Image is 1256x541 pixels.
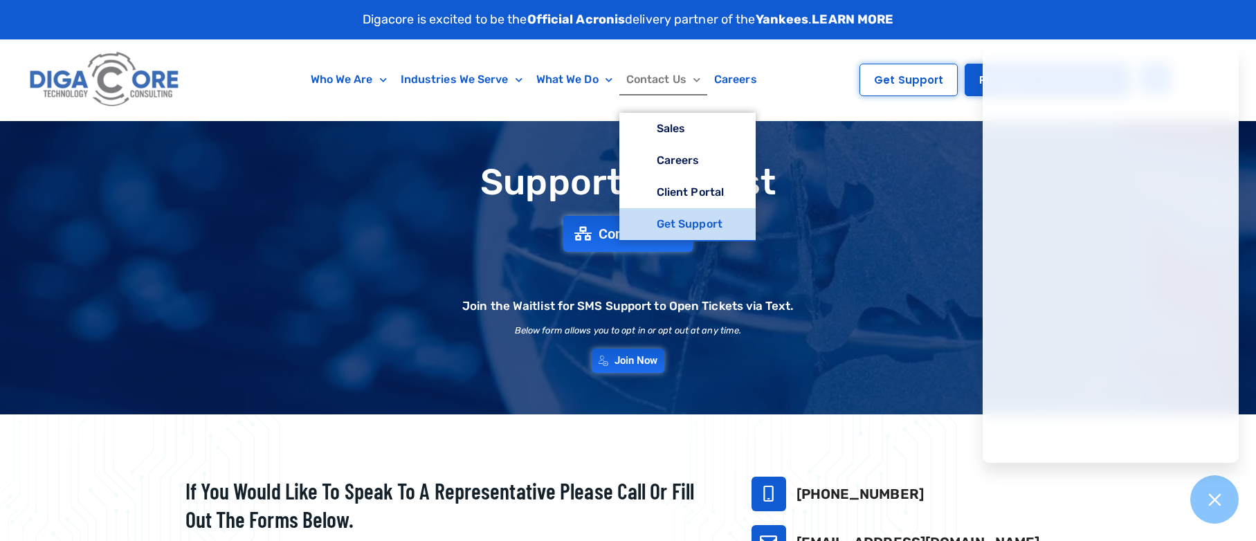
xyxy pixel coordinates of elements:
[979,75,1114,85] span: Pricing & IT Assessment
[394,64,529,95] a: Industries We Serve
[592,349,665,373] a: Join Now
[619,64,707,95] a: Contact Us
[983,48,1239,463] iframe: Chatgenie Messenger
[527,12,626,27] strong: Official Acronis
[151,163,1106,202] h1: Support Request
[752,477,786,511] a: 732-646-5725
[563,216,693,252] a: Connect Now
[615,356,658,366] span: Join Now
[304,64,394,95] a: Who We Are
[619,208,756,240] a: Get Support
[874,75,943,85] span: Get Support
[26,46,184,113] img: Digacore logo 1
[619,145,756,176] a: Careers
[965,64,1129,96] a: Pricing & IT Assessment
[707,64,764,95] a: Careers
[619,176,756,208] a: Client Portal
[599,227,682,241] span: Connect Now
[248,64,819,95] nav: Menu
[756,12,809,27] strong: Yankees
[619,113,756,241] ul: Contact Us
[619,113,756,145] a: Sales
[859,64,958,96] a: Get Support
[529,64,619,95] a: What We Do
[797,486,924,502] a: [PHONE_NUMBER]
[515,326,742,335] h2: Below form allows you to opt in or opt out at any time.
[363,10,894,29] p: Digacore is excited to be the delivery partner of the .
[185,477,717,534] h2: If you would like to speak to a representative please call or fill out the forms below.
[462,300,794,312] h2: Join the Waitlist for SMS Support to Open Tickets via Text.
[812,12,893,27] a: LEARN MORE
